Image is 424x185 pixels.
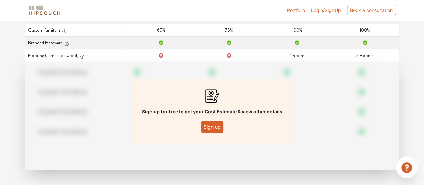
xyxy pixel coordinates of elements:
[142,108,282,115] p: Sign up for free to get your Cost Estimate & view other details
[25,37,127,49] th: Branded Hardware
[25,49,127,62] th: Flooring (Laminated wood)
[311,7,341,13] span: Login/SignUp
[28,4,61,16] img: logo-horizontal.svg
[287,7,305,14] a: Portfolio
[331,49,399,62] td: 2 Rooms
[263,49,331,62] td: 1 Room
[347,5,396,15] div: Book a consultation
[127,24,195,37] td: 65%
[201,121,223,133] button: Sign up
[28,3,61,18] span: logo-horizontal.svg
[331,24,399,37] td: 100%
[195,24,263,37] td: 75%
[25,24,127,37] th: Custom furniture
[263,24,331,37] td: 100%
